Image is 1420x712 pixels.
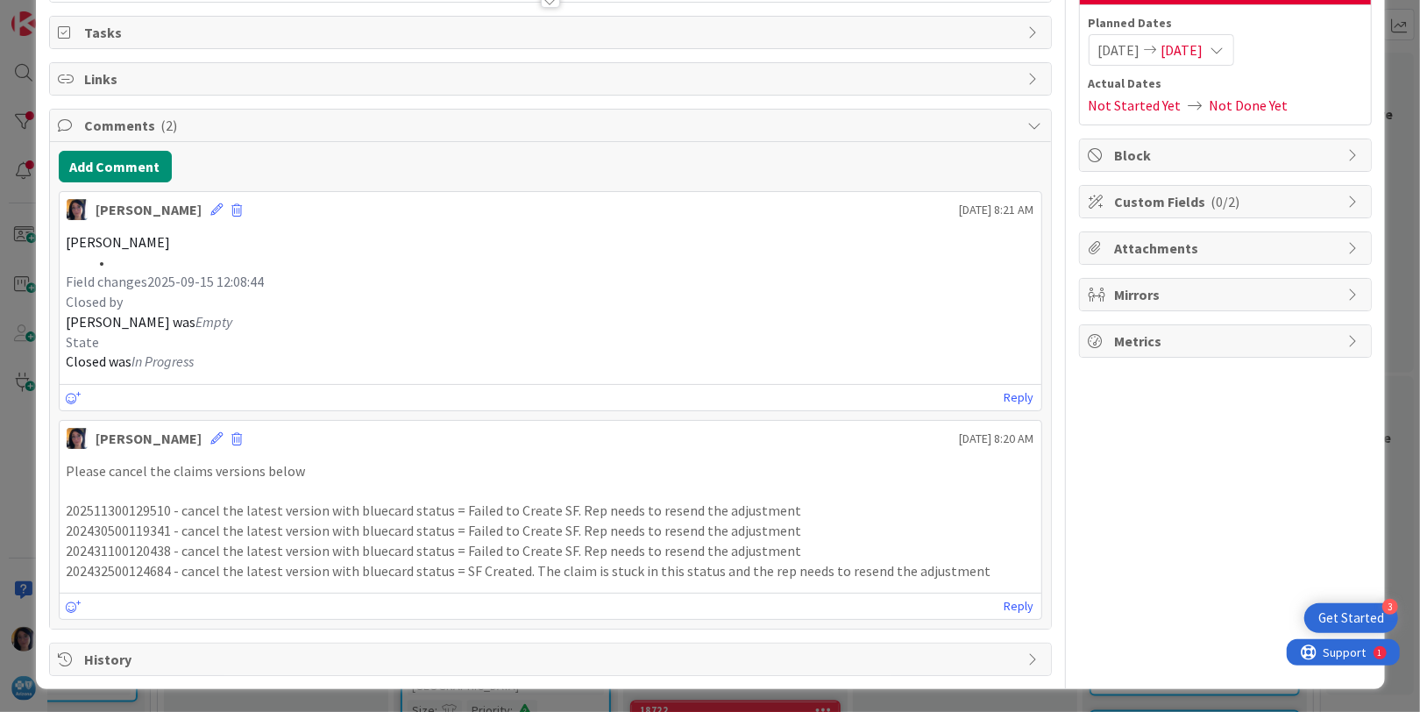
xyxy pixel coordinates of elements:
[67,273,265,290] span: Field changes2025-09-15 12:08:44
[85,649,1019,670] span: History
[85,68,1019,89] span: Links
[1382,599,1398,615] div: 3
[1115,145,1339,166] span: Block
[1210,95,1289,116] span: Not Done Yet
[67,293,124,310] span: Closed by
[960,430,1034,448] span: [DATE] 8:20 AM
[67,521,1034,541] p: 202430500119341 - cancel the latest version with bluecard status = Failed to Create SF. Rep needs...
[67,461,1034,481] p: Please cancel the claims versions below
[1115,331,1339,352] span: Metrics
[85,115,1019,136] span: Comments
[1161,39,1203,61] span: [DATE]
[96,199,202,220] div: [PERSON_NAME]
[960,201,1034,219] span: [DATE] 8:21 AM
[1005,595,1034,617] a: Reply
[1089,14,1362,32] span: Planned Dates
[96,428,202,449] div: [PERSON_NAME]
[1115,284,1339,305] span: Mirrors
[1318,609,1384,627] div: Get Started
[1211,193,1240,210] span: ( 0/2 )
[67,313,196,331] span: [PERSON_NAME] was
[1304,603,1398,633] div: Open Get Started checklist, remaining modules: 3
[91,7,96,21] div: 1
[1005,387,1034,409] a: Reply
[37,3,80,24] span: Support
[1089,75,1362,93] span: Actual Dates
[67,541,1034,561] p: 202431100120438 - cancel the latest version with bluecard status = Failed to Create SF. Rep needs...
[1115,191,1339,212] span: Custom Fields
[161,117,178,134] span: ( 2 )
[67,501,1034,521] p: 202511300129510 - cancel the latest version with bluecard status = Failed to Create SF. Rep needs...
[196,313,233,331] em: Empty
[67,352,132,370] span: Closed was
[1115,238,1339,259] span: Attachments
[67,233,171,251] span: [PERSON_NAME]
[67,333,100,351] span: State
[132,352,195,370] em: In Progress
[85,22,1019,43] span: Tasks
[67,561,1034,581] p: 202432500124684 - cancel the latest version with bluecard status = SF Created. The claim is stuck...
[67,199,88,220] img: TC
[59,151,172,182] button: Add Comment
[67,428,88,449] img: TC
[1098,39,1140,61] span: [DATE]
[1089,95,1182,116] span: Not Started Yet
